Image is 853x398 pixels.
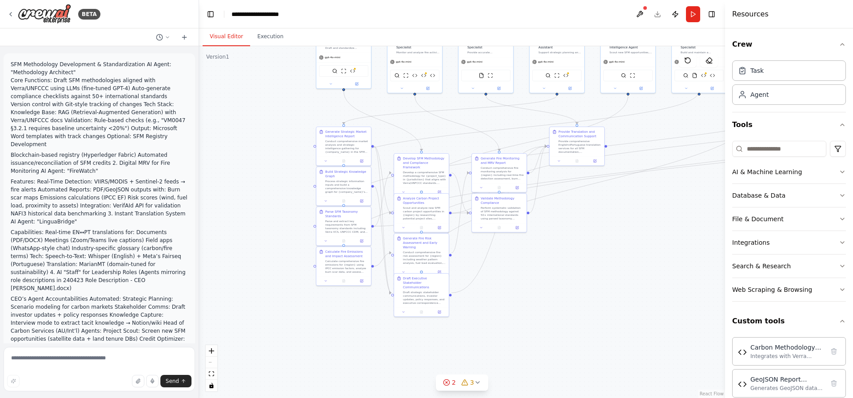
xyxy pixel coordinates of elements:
span: gpt-4o-mini [609,60,625,64]
span: 3 [470,378,474,387]
div: Support strategic planning and stakeholder communications for {company_name} by conducting scenar... [538,51,582,54]
div: Calculate Fire Emissions and Impact AssessmentCalculate comprehensive fire emissions for {region}... [316,247,371,286]
button: Open in side panel [432,189,447,195]
button: No output available [334,278,353,283]
g: Edge from 33f8657d-f4c6-471f-8792-82e4778f14cb to 121a4bf4-1283-4ac7-a821-ae26a3ce26e2 [413,96,502,151]
g: Edge from fa1e8c62-b5f1-4615-a36c-7fb7a9b8418e to 031dd05d-bd64-4127-acf6-07568f183df7 [452,144,547,295]
button: Open in side panel [558,86,583,91]
div: Analyze Carbon Project Opportunities [403,196,446,205]
button: Open in side panel [432,309,447,314]
div: Generate Fire Risk Assessment and Early WarningConduct comprehensive fire risk assessment for {re... [394,233,449,277]
button: Delete tool [828,345,840,358]
g: Edge from bf48310f-7988-4580-81f7-f64f27ce88a3 to fa1e8c62-b5f1-4615-a36c-7fb7a9b8418e [419,96,773,271]
a: React Flow attribution [700,391,724,396]
div: Build Strategic Knowledge GraphProcess strategic information inputs and build a comprehensive kno... [316,167,371,206]
img: FileReadTool [692,73,698,78]
div: Parse SFM Taxonomy Standards [325,210,368,219]
g: Edge from 60eb006d-437e-41a3-8230-990f53b3413e to 031dd05d-bd64-4127-acf6-07568f183df7 [484,96,579,124]
div: Draft Executive Stakeholder CommunicationsDraft strategic stakeholder communications, investor up... [394,273,449,317]
div: Develop SFM Methodology and Compliance FrameworkDevelop a comprehensive SFM methodology for {proj... [394,153,449,197]
button: Open in side panel [354,238,369,243]
div: Knowledge Graph SpecialistBuild and maintain a comprehensive knowledge graph of {company_name}'s ... [671,38,727,93]
button: Database & Data [732,184,846,207]
div: Conduct comprehensive market analysis and strategic intelligence gathering for {company_name} in ... [325,139,368,154]
button: Open in side panel [354,198,369,203]
img: ScrapeWebsiteTool [403,73,409,78]
div: Carbon Services Intelligence AgentScout new SFM opportunities, optimize carbon credit strategies,... [600,38,656,93]
span: gpt-4o-mini [325,56,340,59]
img: Strategic Intelligence Sync [563,73,569,78]
div: Tools [732,137,846,309]
button: Send [160,375,191,387]
div: React Flow controls [206,345,217,391]
div: Provide Translation and Communication Support [558,130,602,139]
div: Database & Data [732,191,785,200]
div: Agent [750,90,769,99]
div: AI & Machine Learning [732,167,802,176]
div: Develop a comprehensive SFM methodology for {project_type} in {jurisdiction} that aligns with Ver... [403,171,446,185]
div: Conduct comprehensive fire monitoring analysis for {region} including real-time fire detection as... [481,166,524,180]
img: SerperDevTool [332,68,338,74]
g: Edge from dbf32946-ca44-4b6e-8d05-3db11fc44fbb to f053d7c6-8a16-41d8-9c68-084cac114ec9 [419,96,630,191]
button: 23 [436,374,488,391]
g: Edge from 7c10cdd9-6f45-445f-9b6b-ff57bcb0c085 to fa1e8c62-b5f1-4615-a36c-7fb7a9b8418e [374,144,391,295]
div: CEO Strategic Intelligence AssistantSupport strategic planning and stakeholder communications for... [529,38,585,93]
button: Open in side panel [486,86,512,91]
div: Conduct comprehensive fire risk assessment for {region} including weather pattern analysis, fuel ... [403,251,446,265]
img: SerperDevTool [546,73,551,78]
div: Carbon Services Intelligence Agent [610,41,653,50]
button: Open in side panel [354,278,369,283]
nav: breadcrumb [231,10,279,19]
div: Crew [732,57,846,112]
button: Hide left sidebar [204,8,217,20]
button: No output available [490,185,508,190]
img: ScrapeWebsiteTool [341,68,347,74]
button: Open in side panel [344,81,370,87]
div: Integrates with Verra Registry, UNFCCC CDM database, and Gold Standard APIs to search, retrieve, ... [750,353,824,360]
div: BETA [78,9,100,20]
button: toggle interactivity [206,380,217,391]
div: Scout and analyze new SFM carbon project opportunities in {region} by researching potential proje... [403,206,446,220]
div: Provide accurate English↔Portuguese translations for SFM operations, specializing in carbon marke... [467,51,510,54]
img: Open Knowledge Management Sync [710,73,715,78]
g: Edge from 2db3abf3-e6ef-429a-8926-1fe49aa771ae to b43a5186-313c-473b-af86-19963179f5bc [374,171,391,228]
button: Crew [732,32,846,57]
h4: Resources [732,9,769,20]
button: File & Document [732,207,846,231]
g: Edge from ba7d669e-790c-4e96-93d1-8655f422874b to 7c10cdd9-6f45-445f-9b6b-ff57bcb0c085 [342,96,559,124]
div: Search & Research [732,262,791,271]
div: Calculate Fire Emissions and Impact Assessment [325,250,368,259]
button: Open in side panel [587,158,602,163]
button: No output available [334,198,353,203]
button: No output available [412,225,430,230]
div: Carbon Methodology API Tool [750,343,824,352]
div: File & Document [732,215,784,223]
span: Send [166,378,179,385]
button: Tools [732,112,846,137]
button: No output available [412,189,430,195]
button: Execution [250,28,291,46]
div: Calculate comprehensive fire emissions for {region} using IPCC emission factors, analyze burn sca... [325,259,368,274]
g: Edge from e9cf3652-e47a-4f84-a1c9-61a80a4b7f89 to b43a5186-313c-473b-af86-19963179f5bc [342,91,424,151]
button: Search & Research [732,255,846,278]
div: Integrations [732,238,769,247]
button: Hide right sidebar [706,8,718,20]
div: Generates GeoJSON data structures as JSON strings for fire monitoring and spatial analysis report... [750,385,824,392]
button: No output available [334,238,353,243]
div: Draft Executive Stakeholder Communications [403,276,446,290]
img: GeoJSON Report Generator [412,73,418,78]
img: SerperDevTool [395,73,400,78]
img: FileReadTool [479,73,484,78]
p: Features: Real-Time Detection: VIIRS/MODIS + Sentinel-2 feeds → fire alerts Automated Reports: PD... [11,178,188,226]
div: Scout new SFM opportunities, optimize carbon credit strategies, and monitor market conditions for... [610,51,653,54]
div: Process strategic information inputs and build a comprehensive knowledge graph for {company_name}... [325,179,368,194]
button: No output available [567,158,586,163]
button: Open in side panel [510,225,525,230]
div: Generate Fire Monitoring and MRV Report [481,156,524,165]
button: zoom in [206,345,217,357]
img: SerperDevTool [683,73,689,78]
p: Blockchain-based registry (Hyperledger Fabric) Automated issuance/reconciliation of SFM credits 2... [11,151,188,175]
img: Strategic Intelligence Sync [701,73,706,78]
div: FireWatch Digital MRV Specialist [396,41,439,50]
div: Generate Fire Monitoring and MRV ReportConduct comprehensive fire monitoring analysis for {region... [471,153,527,193]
